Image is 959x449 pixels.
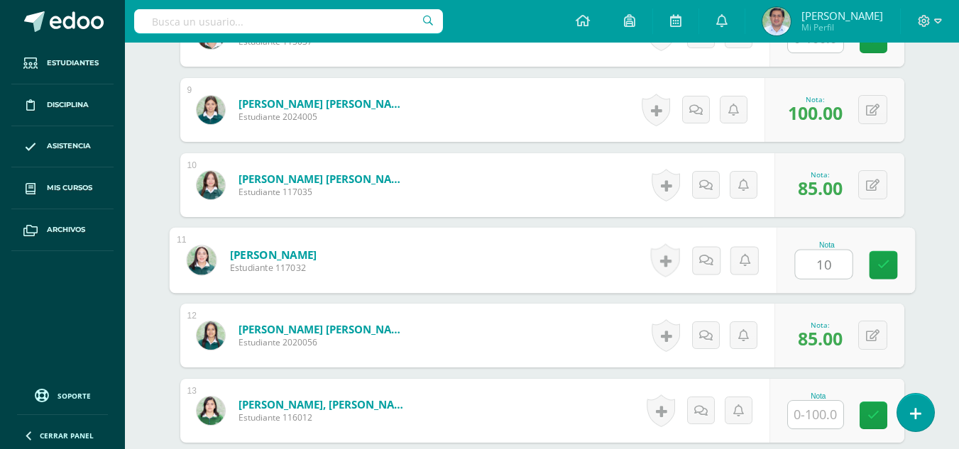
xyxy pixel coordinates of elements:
[239,336,409,348] span: Estudiante 2020056
[197,397,225,425] img: c46a05b2893dac98847f26e44561d578.png
[187,245,216,275] img: a1bd628bc8d77c2df3a53a2f900e792b.png
[801,9,883,23] span: [PERSON_NAME]
[762,7,791,35] img: 083b1af04f9fe0918e6b283010923b5f.png
[11,126,114,168] a: Asistencia
[239,96,409,111] a: [PERSON_NAME] [PERSON_NAME]
[239,186,409,198] span: Estudiante 117035
[798,176,843,200] span: 85.00
[229,247,317,262] a: [PERSON_NAME]
[47,99,89,111] span: Disciplina
[239,411,409,423] span: Estudiante 116012
[787,392,850,400] div: Nota
[40,431,94,440] span: Cerrar panel
[239,111,409,123] span: Estudiante 2024005
[239,322,409,336] a: [PERSON_NAME] [PERSON_NAME]
[801,21,883,33] span: Mi Perfil
[47,57,99,69] span: Estudiantes
[197,96,225,124] img: 9a9703091ec26d7c5ea524547f38eb46.png
[798,320,843,330] div: Nota:
[239,172,409,186] a: [PERSON_NAME] [PERSON_NAME]
[47,140,91,152] span: Asistencia
[17,385,108,404] a: Soporte
[11,84,114,126] a: Disciplina
[788,401,843,428] input: 0-100.0
[239,397,409,411] a: [PERSON_NAME], [PERSON_NAME]
[57,391,91,401] span: Soporte
[11,209,114,251] a: Archivos
[11,43,114,84] a: Estudiantes
[197,321,225,350] img: 885bba97dc2617ab8d2e0d7880df4027.png
[798,326,843,350] span: 85.00
[794,241,859,249] div: Nota
[47,182,92,194] span: Mis cursos
[788,101,843,125] span: 100.00
[11,167,114,209] a: Mis cursos
[197,171,225,199] img: 60ebfa88862d7e1667ce5664aea54911.png
[795,250,852,279] input: 0-100.0
[798,170,843,179] div: Nota:
[47,224,85,235] span: Archivos
[788,94,843,104] div: Nota:
[134,9,443,33] input: Busca un usuario...
[229,262,317,275] span: Estudiante 117032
